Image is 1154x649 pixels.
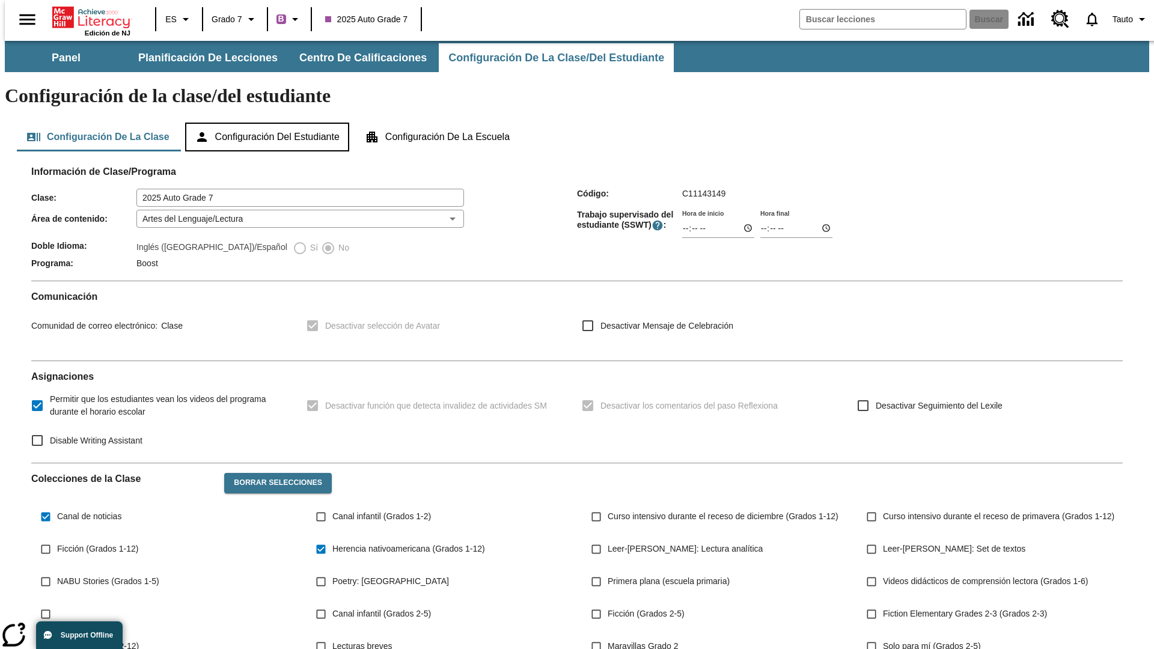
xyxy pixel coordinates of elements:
div: Información de Clase/Programa [31,178,1123,271]
h2: Comunicación [31,291,1123,302]
span: Ficción (Grados 2-5) [608,608,685,620]
span: Código : [577,189,682,198]
span: Canal infantil (Grados 2-5) [332,608,431,620]
input: Clase [136,189,464,207]
div: Comunicación [31,291,1123,351]
span: Desactivar los comentarios del paso Reflexiona [600,400,778,412]
span: Primera plana (escuela primaria) [608,575,730,588]
span: ES [165,13,177,26]
button: El Tiempo Supervisado de Trabajo Estudiantil es el período durante el cual los estudiantes pueden... [652,219,664,231]
span: Curso intensivo durante el receso de primavera (Grados 1-12) [883,510,1114,523]
span: Canal infantil (Grados 1-2) [332,510,431,523]
span: Tauto [1113,13,1133,26]
button: Perfil/Configuración [1108,8,1154,30]
span: Clase : [31,193,136,203]
h2: Colecciones de la Clase [31,473,215,484]
button: Configuración de la clase [17,123,179,151]
a: Centro de recursos, Se abrirá en una pestaña nueva. [1044,3,1076,35]
div: Asignaciones [31,371,1123,453]
a: Notificaciones [1076,4,1108,35]
label: Inglés ([GEOGRAPHIC_DATA])/Español [136,241,287,255]
div: Configuración de la clase/del estudiante [17,123,1137,151]
span: C11143149 [682,189,725,198]
span: Canal de noticias [57,510,121,523]
div: Portada [52,4,130,37]
span: Clase [157,321,183,331]
button: Configuración de la clase/del estudiante [439,43,674,72]
span: Grado 7 [212,13,242,26]
span: Support Offline [61,631,113,639]
button: Configuración de la escuela [355,123,519,151]
span: Área de contenido : [31,214,136,224]
span: Poetry: [GEOGRAPHIC_DATA] [332,575,449,588]
span: Leer-[PERSON_NAME]: Lectura analítica [608,543,763,555]
button: Support Offline [36,621,123,649]
span: Desactivar selección de Avatar [325,320,440,332]
span: Leer-[PERSON_NAME]: Set de textos [883,543,1025,555]
span: Desactivar Mensaje de Celebración [600,320,733,332]
h2: Información de Clase/Programa [31,166,1123,177]
span: Boost [136,258,158,268]
span: Permitir que los estudiantes vean los videos del programa durante el horario escolar [50,393,287,418]
span: Fiction Elementary Grades 2-3 (Grados 2-3) [883,608,1047,620]
label: Hora final [760,209,789,218]
button: Panel [6,43,126,72]
h2: Asignaciones [31,371,1123,382]
button: Configuración del estudiante [185,123,349,151]
button: Borrar selecciones [224,473,332,493]
span: Trabajo supervisado del estudiante (SSWT) : [577,210,682,231]
div: Subbarra de navegación [5,43,675,72]
span: NABU Stories (Grados 1-5) [57,575,159,588]
div: Subbarra de navegación [5,41,1149,72]
span: Curso intensivo durante el receso de diciembre (Grados 1-12) [608,510,838,523]
span: B [278,11,284,26]
span: 2025 Auto Grade 7 [325,13,408,26]
span: Programa : [31,258,136,268]
span: Doble Idioma : [31,241,136,251]
span: No [335,242,349,254]
button: Grado: Grado 7, Elige un grado [207,8,263,30]
span: Ficción (Grados 1-12) [57,543,138,555]
span: Desactivar Seguimiento del Lexile [876,400,1003,412]
button: Abrir el menú lateral [10,2,45,37]
a: Centro de información [1011,3,1044,36]
span: Desactivar función que detecta invalidez de actividades SM [325,400,547,412]
button: Boost El color de la clase es morado/púrpura. Cambiar el color de la clase. [272,8,307,30]
button: Centro de calificaciones [290,43,436,72]
button: Planificación de lecciones [129,43,287,72]
span: Herencia nativoamericana (Grados 1-12) [332,543,485,555]
span: Videos didácticos de comprensión lectora (Grados 1-6) [883,575,1088,588]
h1: Configuración de la clase/del estudiante [5,85,1149,107]
span: Edición de NJ [85,29,130,37]
a: Portada [52,5,130,29]
div: Artes del Lenguaje/Lectura [136,210,464,228]
span: Sí [307,242,318,254]
button: Lenguaje: ES, Selecciona un idioma [160,8,198,30]
span: Comunidad de correo electrónico : [31,321,157,331]
span: Disable Writing Assistant [50,434,142,447]
input: Buscar campo [800,10,966,29]
label: Hora de inicio [682,209,724,218]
